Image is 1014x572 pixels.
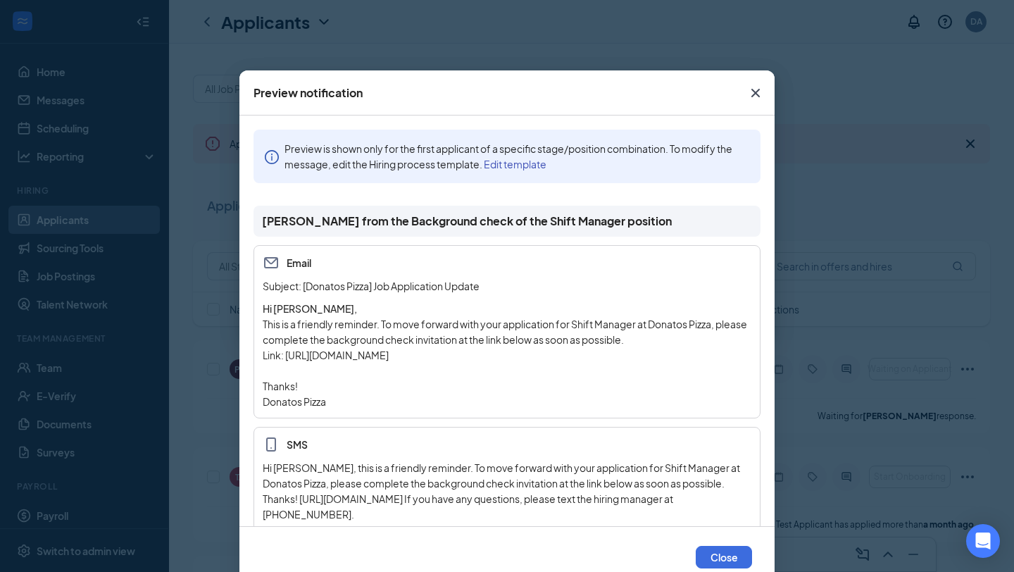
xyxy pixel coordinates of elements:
[265,149,279,164] span: info-circle
[263,378,751,394] p: Thanks!
[284,142,732,170] span: Preview is shown only for the first applicant of a specific stage/position combination. To modify...
[737,70,775,116] button: Close
[263,316,751,347] p: This is a friendly reminder. To move forward with your application for Shift Manager at Donatos P...
[263,460,751,522] div: Hi [PERSON_NAME], this is a friendly reminder. To move forward with your application for Shift Ma...
[262,214,672,228] span: [PERSON_NAME] from the Background check of the Shift Manager position
[263,394,751,409] p: Donatos Pizza
[263,436,280,453] svg: MobileSms
[263,254,280,271] svg: Email
[263,254,751,271] span: Email
[966,524,1000,558] div: Open Intercom Messenger
[263,347,751,363] p: Link: [URL][DOMAIN_NAME]
[484,158,546,170] a: Edit template
[263,436,751,453] span: SMS
[747,85,764,101] svg: Cross
[263,301,751,316] h4: Hi [PERSON_NAME],
[254,85,363,101] div: Preview notification
[696,546,752,568] button: Close
[263,280,480,292] span: Subject: [Donatos Pizza] Job Application Update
